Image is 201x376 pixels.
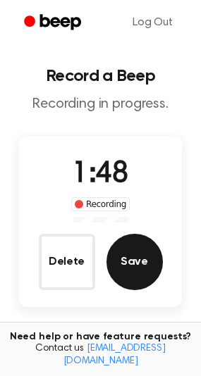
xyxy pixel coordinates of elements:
[11,96,190,113] p: Recording in progress.
[14,9,94,37] a: Beep
[118,6,187,39] a: Log Out
[63,344,166,366] a: [EMAIL_ADDRESS][DOMAIN_NAME]
[39,234,95,290] button: Delete Audio Record
[106,234,163,290] button: Save Audio Record
[72,160,128,189] span: 1:48
[11,68,190,84] h1: Record a Beep
[71,197,130,211] div: Recording
[8,343,193,368] span: Contact us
